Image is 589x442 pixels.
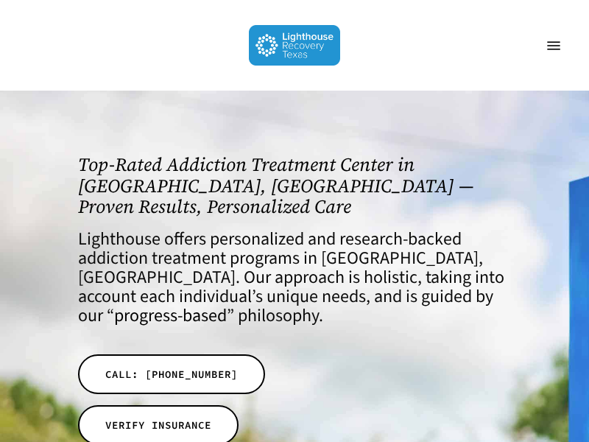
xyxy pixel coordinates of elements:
[78,230,511,326] h4: Lighthouse offers personalized and research-backed addiction treatment programs in [GEOGRAPHIC_DA...
[78,354,265,394] a: CALL: [PHONE_NUMBER]
[105,418,211,432] span: VERIFY INSURANCE
[105,367,238,382] span: CALL: [PHONE_NUMBER]
[114,303,227,329] a: progress-based
[78,154,511,217] h1: Top-Rated Addiction Treatment Center in [GEOGRAPHIC_DATA], [GEOGRAPHIC_DATA] — Proven Results, Pe...
[249,25,341,66] img: Lighthouse Recovery Texas
[539,38,568,53] a: Navigation Menu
